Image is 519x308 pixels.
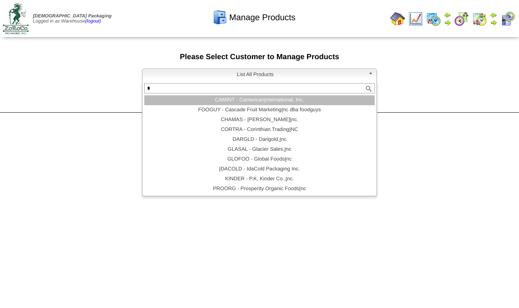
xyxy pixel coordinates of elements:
[264,97,266,103] em: I
[285,156,286,162] em: I
[454,11,469,26] img: calendarblend.gif
[144,184,375,194] li: PROORG - Prosperity Organic Foods nc
[408,11,423,26] img: line_graph.gif
[144,115,375,125] li: CHAMAS - [PERSON_NAME] nc.
[144,164,375,174] li: DACOLD - IdaCold Packaging Inc.
[290,117,291,123] em: I
[490,11,497,19] img: arrowleft.gif
[426,11,441,26] img: calendarprod.gif
[144,154,375,164] li: GLOFOO - Global Foods nc
[472,11,487,26] img: calendarinout.gif
[289,127,291,132] em: I
[144,105,375,115] li: FOOGUY - Cascade Fruit Marketing nc dba foodguys
[144,125,375,135] li: CORTRA - Corinthian Trading NC
[180,53,339,61] span: Please Select Customer to Manage Products
[299,186,300,192] em: I
[144,135,375,145] li: DARGLD - Darigold, nc
[284,146,286,152] em: I
[286,176,287,182] em: I
[212,10,228,25] img: cabinet.gif
[3,3,29,34] img: zoroco-logo-small.webp
[144,145,375,154] li: GLASAL - Glacier Sales, nc
[229,13,295,23] span: Manage Products
[144,174,375,184] li: KINDER - P.K, Kinder Co., nc.
[444,11,451,19] img: arrowleft.gif
[85,19,101,24] a: (logout)
[33,14,111,19] span: [DEMOGRAPHIC_DATA] Packaging
[490,19,497,26] img: arrowright.gif
[279,137,281,142] em: I
[444,19,451,26] img: arrowright.gif
[282,107,283,113] em: I
[146,69,364,80] span: List All Products
[33,14,111,24] span: Logged in as Warehouse
[144,95,375,105] li: CAMINT - Camerican nternational, Inc.
[219,166,220,172] em: I
[500,11,515,26] img: calendarcustomer.gif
